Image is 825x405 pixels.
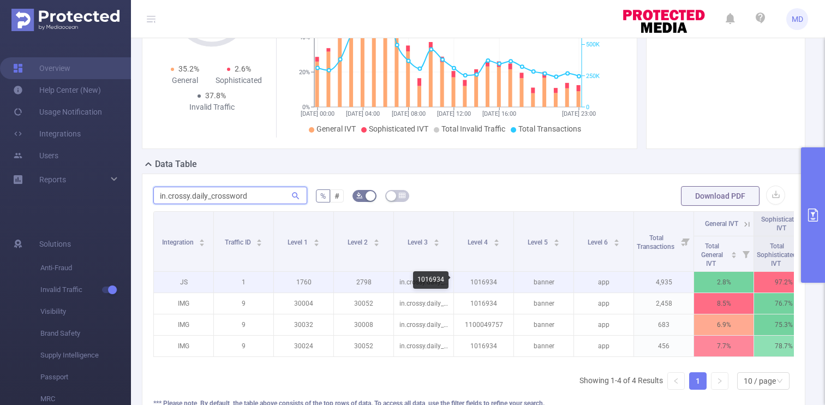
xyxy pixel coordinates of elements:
[154,314,213,335] p: IMG
[214,293,273,314] p: 9
[39,233,71,255] span: Solutions
[634,293,694,314] p: 2,458
[313,237,320,244] div: Sort
[13,57,70,79] a: Overview
[562,110,596,117] tspan: [DATE] 23:00
[334,314,393,335] p: 30008
[214,272,273,293] p: 1
[302,104,310,111] tspan: 0%
[754,272,814,293] p: 97.2%
[493,242,499,245] i: icon: caret-down
[40,344,131,366] span: Supply Intelligence
[634,314,694,335] p: 683
[738,236,754,271] i: Filter menu
[256,242,262,245] i: icon: caret-down
[553,242,559,245] i: icon: caret-down
[274,272,333,293] p: 1760
[394,272,453,293] p: in.crossy.daily_crossword
[586,41,600,49] tspan: 500K
[705,220,738,228] span: General IVT
[454,293,513,314] p: 1016934
[154,272,213,293] p: JS
[274,293,333,314] p: 30004
[441,124,505,133] span: Total Invalid Traffic
[514,336,573,356] p: banner
[334,293,393,314] p: 30052
[694,336,754,356] p: 7.7%
[225,239,253,246] span: Traffic ID
[514,272,573,293] p: banner
[613,242,619,245] i: icon: caret-down
[468,239,489,246] span: Level 4
[399,192,405,199] i: icon: table
[162,239,195,246] span: Integration
[731,250,737,257] div: Sort
[613,237,620,244] div: Sort
[433,242,439,245] i: icon: caret-down
[493,237,500,244] div: Sort
[637,234,676,251] span: Total Transactions
[212,75,266,86] div: Sophisticated
[256,237,262,244] div: Sort
[40,323,131,344] span: Brand Safety
[701,242,723,267] span: Total General IVT
[334,336,393,356] p: 30052
[694,272,754,293] p: 2.8%
[158,75,212,86] div: General
[574,293,633,314] p: app
[711,372,728,390] li: Next Page
[744,373,776,389] div: 10 / page
[528,239,549,246] span: Level 5
[13,145,58,166] a: Users
[454,272,513,293] p: 1016934
[394,314,453,335] p: in.crossy.daily_crossword
[313,242,319,245] i: icon: caret-down
[586,104,589,111] tspan: 0
[373,237,380,244] div: Sort
[493,237,499,241] i: icon: caret-up
[394,336,453,356] p: in.crossy.daily_crossword
[681,186,760,206] button: Download PDF
[437,110,470,117] tspan: [DATE] 12:00
[673,378,679,384] i: icon: left
[299,34,310,41] tspan: 40%
[154,293,213,314] p: IMG
[574,336,633,356] p: app
[199,237,205,241] i: icon: caret-up
[574,314,633,335] p: app
[586,73,600,80] tspan: 250K
[690,373,706,389] a: 1
[694,314,754,335] p: 6.9%
[731,250,737,253] i: icon: caret-up
[13,123,81,145] a: Integrations
[433,237,439,241] i: icon: caret-up
[667,372,685,390] li: Previous Page
[518,124,581,133] span: Total Transactions
[274,314,333,335] p: 30032
[274,336,333,356] p: 30024
[154,336,213,356] p: IMG
[408,239,429,246] span: Level 3
[256,237,262,241] i: icon: caret-up
[299,69,310,76] tspan: 20%
[39,169,66,190] a: Reports
[776,378,783,385] i: icon: down
[588,239,609,246] span: Level 6
[155,158,197,171] h2: Data Table
[369,124,428,133] span: Sophisticated IVT
[731,254,737,257] i: icon: caret-down
[13,101,102,123] a: Usage Notification
[574,272,633,293] p: app
[694,293,754,314] p: 8.5%
[356,192,363,199] i: icon: bg-colors
[334,272,393,293] p: 2798
[761,216,801,232] span: Sophisticated IVT
[153,187,307,204] input: Search...
[316,124,356,133] span: General IVT
[792,8,803,30] span: MD
[716,378,723,384] i: icon: right
[391,110,425,117] tspan: [DATE] 08:00
[454,336,513,356] p: 1016934
[757,242,797,267] span: Total Sophisticated IVT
